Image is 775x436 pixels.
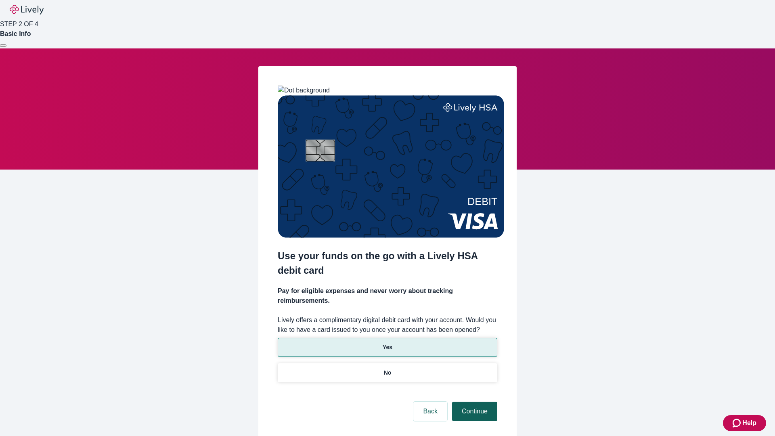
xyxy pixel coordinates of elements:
[278,86,330,95] img: Dot background
[278,249,497,278] h2: Use your funds on the go with a Lively HSA debit card
[278,315,497,335] label: Lively offers a complimentary digital debit card with your account. Would you like to have a card...
[733,418,742,428] svg: Zendesk support icon
[278,338,497,357] button: Yes
[452,402,497,421] button: Continue
[10,5,44,15] img: Lively
[413,402,447,421] button: Back
[742,418,756,428] span: Help
[278,95,504,238] img: Debit card
[723,415,766,431] button: Zendesk support iconHelp
[278,363,497,382] button: No
[383,343,392,352] p: Yes
[278,286,497,306] h4: Pay for eligible expenses and never worry about tracking reimbursements.
[384,369,392,377] p: No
